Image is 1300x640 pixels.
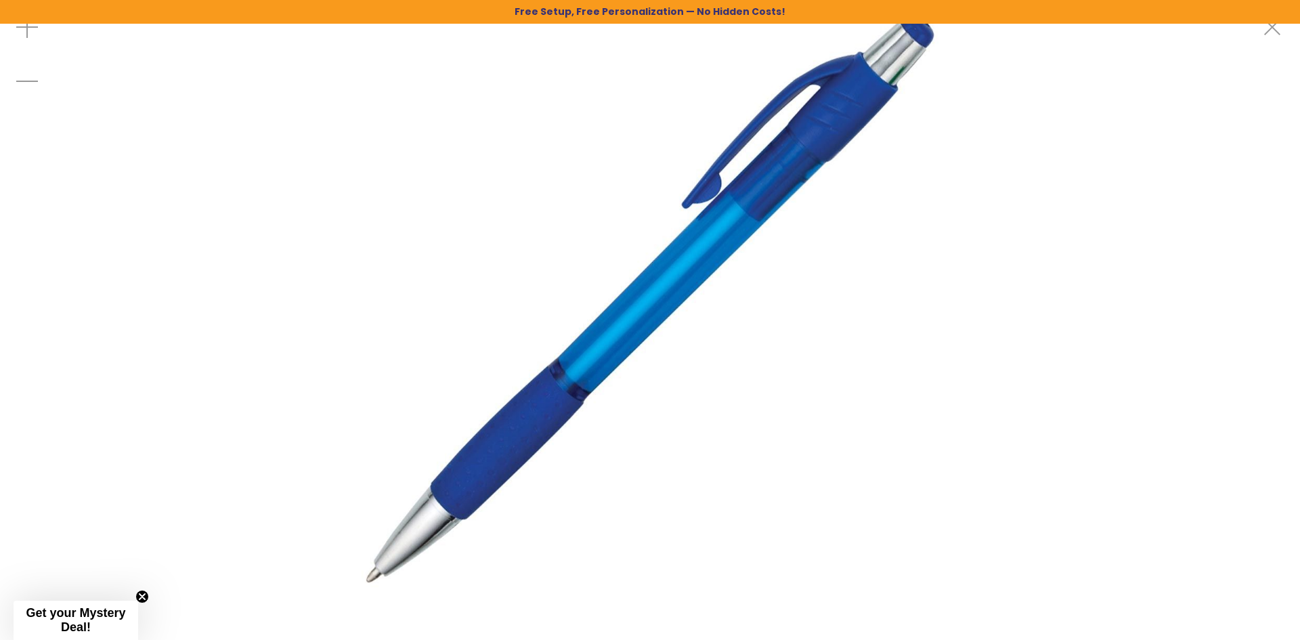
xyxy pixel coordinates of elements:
button: Close teaser [135,590,149,603]
div: Get your Mystery Deal!Close teaser [14,601,138,640]
iframe: Google Customer Reviews [1188,603,1300,640]
span: Get your Mystery Deal! [26,606,125,634]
